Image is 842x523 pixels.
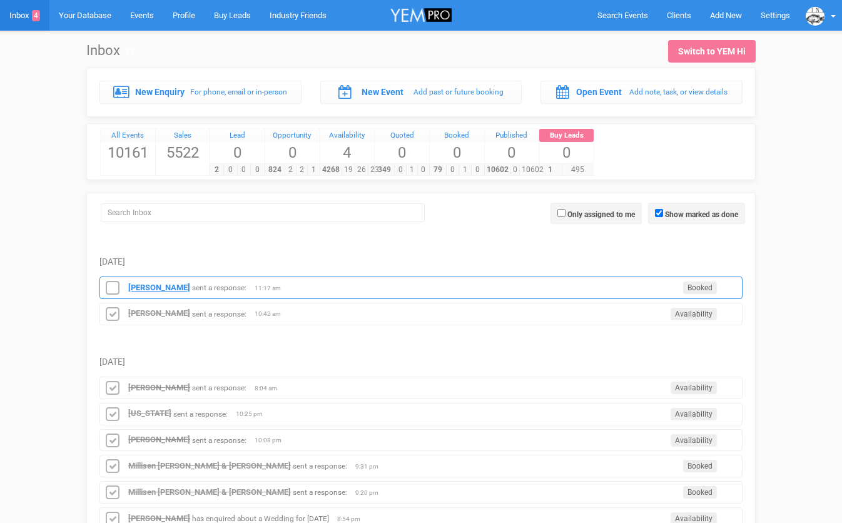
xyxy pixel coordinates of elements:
[156,142,210,163] span: 5522
[430,142,484,163] span: 0
[128,487,291,497] a: Millisen [PERSON_NAME] & [PERSON_NAME]
[135,86,185,98] label: New Enquiry
[540,81,743,103] a: Open Event Add note, task, or view details
[667,11,691,20] span: Clients
[236,410,267,419] span: 10:25 pm
[446,164,459,176] span: 0
[192,383,246,392] small: sent a response:
[406,164,418,176] span: 1
[355,164,368,176] span: 26
[99,81,302,103] a: New Enquiry For phone, email or in-person
[128,461,291,470] a: Millisen [PERSON_NAME] & [PERSON_NAME]
[806,7,824,26] img: data
[374,164,395,176] span: 349
[539,164,562,176] span: 1
[192,435,246,444] small: sent a response:
[375,129,429,143] a: Quoted
[128,383,190,392] a: [PERSON_NAME]
[265,142,320,163] span: 0
[417,164,429,176] span: 0
[190,88,287,96] small: For phone, email or in-person
[576,86,622,98] label: Open Event
[128,514,190,523] a: [PERSON_NAME]
[210,129,265,143] a: Lead
[255,310,286,318] span: 10:42 am
[683,282,717,294] span: Booked
[562,164,594,176] span: 495
[429,164,447,176] span: 79
[128,435,190,444] a: [PERSON_NAME]
[519,164,546,176] span: 10602
[683,460,717,472] span: Booked
[342,164,355,176] span: 19
[671,308,717,320] span: Availability
[665,209,738,220] label: Show marked as done
[255,436,286,445] span: 10:08 pm
[320,129,375,143] a: Availability
[101,129,155,143] a: All Events
[265,129,320,143] a: Opportunity
[192,309,246,318] small: sent a response:
[320,142,375,163] span: 4
[671,382,717,394] span: Availability
[375,142,429,163] span: 0
[128,283,190,292] a: [PERSON_NAME]
[307,164,319,176] span: 1
[413,88,504,96] small: Add past or future booking
[539,142,594,163] span: 0
[99,357,743,367] h5: [DATE]
[671,408,717,420] span: Availability
[101,142,155,163] span: 10161
[671,434,717,447] span: Availability
[237,164,251,176] span: 0
[629,88,728,96] small: Add note, task, or view details
[539,129,594,143] a: Buy Leads
[510,164,520,176] span: 0
[255,284,286,293] span: 11:17 am
[296,164,308,176] span: 2
[99,257,743,267] h5: [DATE]
[285,164,297,176] span: 2
[128,308,190,318] a: [PERSON_NAME]
[173,409,228,418] small: sent a response:
[320,81,522,103] a: New Event Add past or future booking
[683,486,717,499] span: Booked
[355,489,387,497] span: 9:20 pm
[459,164,472,176] span: 1
[362,86,403,98] label: New Event
[678,45,746,58] div: Switch to YEM Hi
[668,40,756,63] a: Switch to YEM Hi
[355,462,387,471] span: 9:31 pm
[567,209,635,220] label: Only assigned to me
[293,462,347,470] small: sent a response:
[156,129,210,143] a: Sales
[320,164,342,176] span: 4268
[210,142,265,163] span: 0
[255,384,286,393] span: 8:04 am
[32,10,40,21] span: 4
[485,129,539,143] a: Published
[223,164,238,176] span: 0
[86,43,134,58] h1: Inbox
[394,164,406,176] span: 0
[710,11,742,20] span: Add New
[471,164,484,176] span: 0
[250,164,265,176] span: 0
[597,11,648,20] span: Search Events
[128,409,171,418] a: [US_STATE]
[430,129,484,143] a: Booked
